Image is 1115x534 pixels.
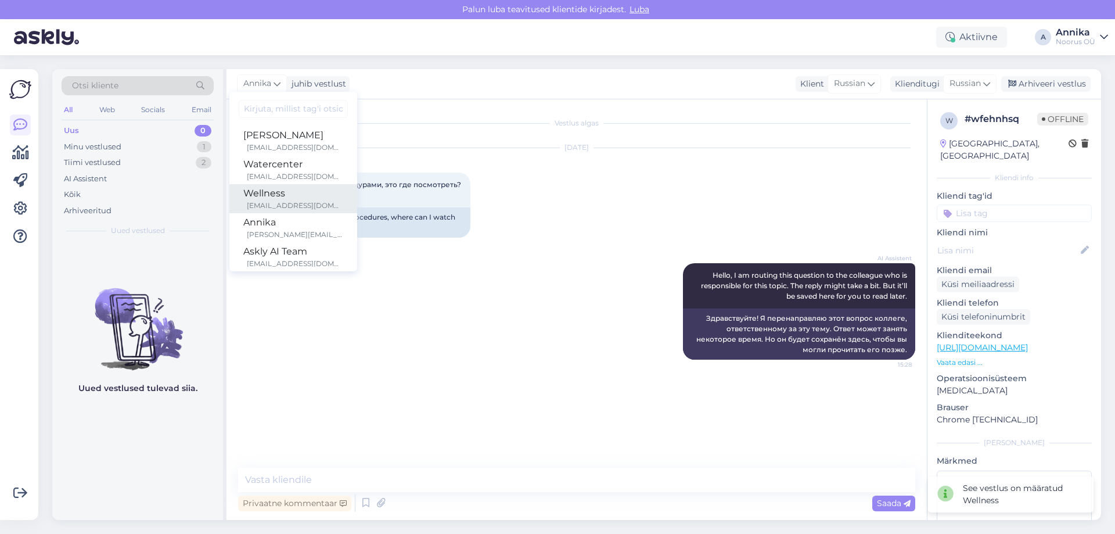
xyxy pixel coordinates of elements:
span: Annika [243,77,271,90]
a: AnnikaNoorus OÜ [1056,28,1108,46]
div: All [62,102,75,117]
div: Privaatne kommentaar [238,496,351,511]
a: Askly AI Team[EMAIL_ADDRESS][DOMAIN_NAME] [229,242,357,271]
div: Vestlus algas [238,118,915,128]
div: [EMAIL_ADDRESS][DOMAIN_NAME] [247,171,343,182]
span: Luba [626,4,653,15]
div: Web [97,102,117,117]
div: juhib vestlust [287,78,346,90]
span: Russian [834,77,865,90]
p: Brauser [937,402,1092,414]
div: # wfehnhsq [965,112,1037,126]
div: Klienditugi [890,78,940,90]
a: [PERSON_NAME][EMAIL_ADDRESS][DOMAIN_NAME] [229,126,357,155]
div: Askly AI Team [243,245,343,259]
p: Märkmed [937,455,1092,467]
div: [DATE] [238,142,915,153]
div: A [1035,29,1051,45]
p: Operatsioonisüsteem [937,372,1092,385]
span: 15:28 [868,360,912,369]
p: Kliendi telefon [937,297,1092,309]
div: Arhiveeri vestlus [1001,76,1091,92]
div: Здравствуйте! Я перенаправляю этот вопрос коллеге, ответственному за эту тему. Ответ может занять... [683,309,915,360]
div: See vestlus on määratud Wellness [963,482,1084,507]
input: Kirjuta, millist tag'i otsid [239,100,348,118]
input: Lisa nimi [937,244,1078,257]
a: Watercenter[EMAIL_ADDRESS][DOMAIN_NAME] [229,155,357,184]
span: Hello, I am routing this question to the colleague who is responsible for this topic. The reply m... [701,271,909,300]
input: Lisa tag [937,205,1092,222]
span: Russian [949,77,981,90]
div: [PERSON_NAME][EMAIL_ADDRESS][DOMAIN_NAME] [247,230,343,240]
div: [EMAIL_ADDRESS][DOMAIN_NAME] [247,200,343,211]
div: AI Assistent [64,173,107,185]
a: Wellness[EMAIL_ADDRESS][DOMAIN_NAME] [229,184,357,213]
span: AI Assistent [868,254,912,263]
div: 0 [195,125,211,137]
span: Saada [877,498,911,508]
div: Annika [1056,28,1095,37]
div: [GEOGRAPHIC_DATA], [GEOGRAPHIC_DATA] [940,138,1069,162]
p: Klienditeekond [937,329,1092,342]
div: Küsi meiliaadressi [937,277,1019,292]
p: Kliendi tag'id [937,190,1092,202]
div: Arhiveeritud [64,205,111,217]
div: Uus [64,125,79,137]
div: 1 [197,141,211,153]
div: [PERSON_NAME] [937,438,1092,448]
div: Minu vestlused [64,141,121,153]
p: Kliendi nimi [937,227,1092,239]
div: Tiimi vestlused [64,157,121,169]
div: Kõik [64,189,81,200]
p: [MEDICAL_DATA] [937,385,1092,397]
div: Wellness [243,187,343,200]
div: Watercenter [243,157,343,171]
a: Annika[PERSON_NAME][EMAIL_ADDRESS][DOMAIN_NAME] [229,213,357,242]
p: Chrome [TECHNICAL_ID] [937,414,1092,426]
div: Aktiivne [936,27,1007,48]
div: Kliendi info [937,173,1092,183]
img: Askly Logo [9,78,31,101]
span: Offline [1037,113,1088,126]
div: [PERSON_NAME] [243,128,343,142]
p: Kliendi email [937,264,1092,277]
div: [EMAIL_ADDRESS][DOMAIN_NAME] [247,142,343,153]
div: Annika [243,216,343,230]
span: Uued vestlused [111,225,165,236]
span: w [945,116,953,125]
span: Otsi kliente [72,80,118,92]
div: Küsi telefoninumbrit [937,309,1030,325]
p: Uued vestlused tulevad siia. [78,382,197,395]
img: No chats [52,267,223,372]
div: Noorus OÜ [1056,37,1095,46]
div: Email [189,102,214,117]
div: 2 [196,157,211,169]
div: Socials [139,102,167,117]
a: [URL][DOMAIN_NAME] [937,342,1028,353]
p: Vaata edasi ... [937,357,1092,368]
div: [EMAIL_ADDRESS][DOMAIN_NAME] [247,259,343,269]
div: Klient [796,78,824,90]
